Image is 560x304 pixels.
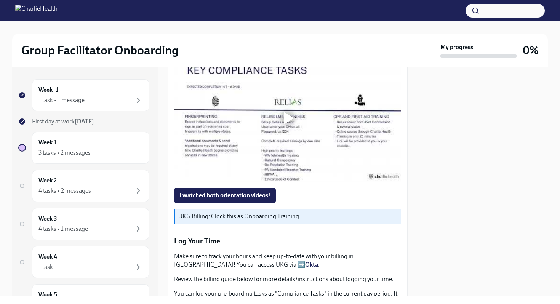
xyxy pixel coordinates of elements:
[38,138,56,147] h6: Week 1
[15,5,58,17] img: CharlieHealth
[523,43,539,57] h3: 0%
[38,263,53,271] div: 1 task
[75,118,94,125] strong: [DATE]
[18,117,149,126] a: First day at work[DATE]
[179,192,270,199] span: I watched both orientation videos!
[38,253,57,261] h6: Week 4
[174,275,401,283] p: Review the billing guide below for more details/instructions about logging your time.
[38,187,91,195] div: 4 tasks • 2 messages
[38,96,85,104] div: 1 task • 1 message
[38,86,58,94] h6: Week -1
[38,291,57,299] h6: Week 5
[174,236,401,246] p: Log Your Time
[174,188,276,203] button: I watched both orientation videos!
[38,149,91,157] div: 3 tasks • 2 messages
[18,79,149,111] a: Week -11 task • 1 message
[305,261,318,268] a: Okta
[440,43,473,51] strong: My progress
[18,132,149,164] a: Week 13 tasks • 2 messages
[21,43,179,58] h2: Group Facilitator Onboarding
[32,118,94,125] span: First day at work
[18,170,149,202] a: Week 24 tasks • 2 messages
[38,176,57,185] h6: Week 2
[38,214,57,223] h6: Week 3
[18,208,149,240] a: Week 34 tasks • 1 message
[178,212,398,221] p: UKG Billing: Clock this as Onboarding Training
[174,252,401,269] p: Make sure to track your hours and keep up-to-date with your billing in [GEOGRAPHIC_DATA]! You can...
[38,225,88,233] div: 4 tasks • 1 message
[18,246,149,278] a: Week 41 task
